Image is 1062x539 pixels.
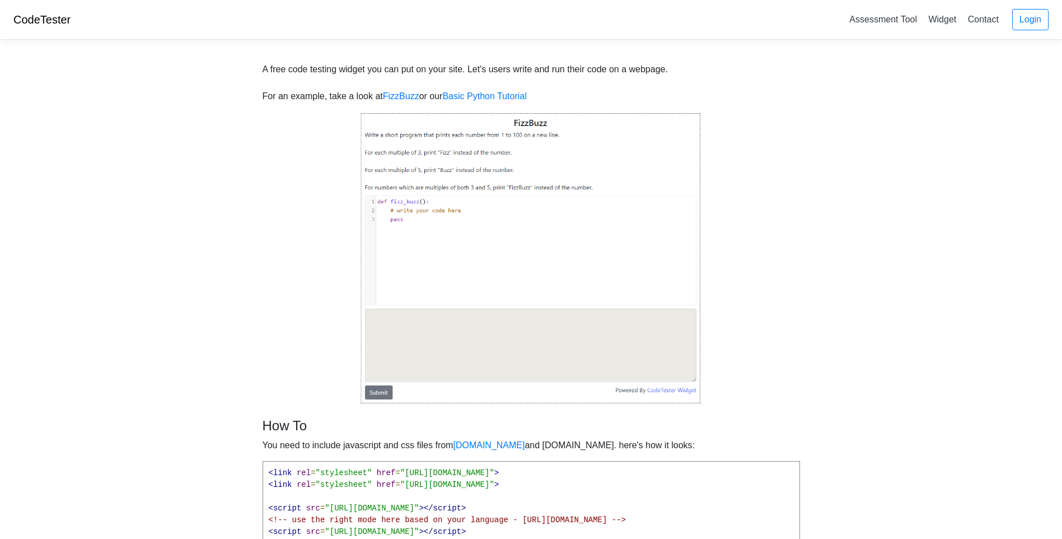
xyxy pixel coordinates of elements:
[311,480,315,489] span: =
[263,418,800,434] h4: How To
[316,480,372,489] span: "stylesheet"
[494,480,499,489] span: >
[13,13,71,26] a: CodeTester
[1012,9,1049,30] a: Login
[269,480,292,489] span: <link
[377,468,396,477] span: href
[297,468,311,477] span: rel
[419,527,466,536] span: ></script>
[263,63,668,103] div: A free code testing widget you can put on your site. Let's users write and run their code on a we...
[320,504,325,513] span: =
[306,504,320,513] span: src
[453,440,525,450] a: [DOMAIN_NAME]
[963,10,1003,29] a: Contact
[383,91,419,101] a: FizzBuzz
[297,480,311,489] span: rel
[263,439,800,452] p: You need to include javascript and css files from and [DOMAIN_NAME]. here's how it looks:
[400,480,494,489] span: "[URL][DOMAIN_NAME]"
[361,112,702,405] img: widget.bd687f194666.png
[395,468,400,477] span: =
[400,468,494,477] span: "[URL][DOMAIN_NAME]"
[325,504,419,513] span: "[URL][DOMAIN_NAME]"
[320,527,325,536] span: =
[395,480,400,489] span: =
[269,504,302,513] span: <script
[494,468,499,477] span: >
[269,468,292,477] span: <link
[269,515,626,524] span: <!-- use the right mode here based on your language - [URL][DOMAIN_NAME] -->
[419,504,466,513] span: ></script>
[924,10,961,29] a: Widget
[845,10,921,29] a: Assessment Tool
[325,527,419,536] span: "[URL][DOMAIN_NAME]"
[442,91,526,101] a: Basic Python Tutorial
[269,527,302,536] span: <script
[306,527,320,536] span: src
[377,480,396,489] span: href
[316,468,372,477] span: "stylesheet"
[311,468,315,477] span: =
